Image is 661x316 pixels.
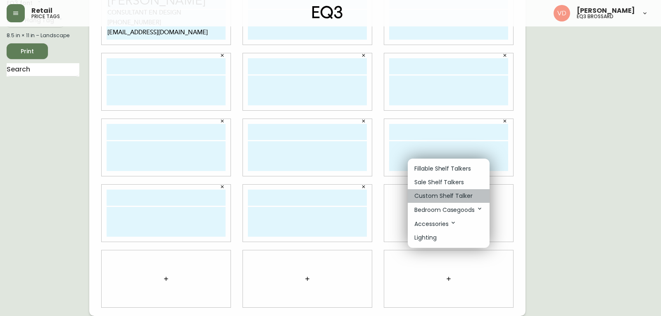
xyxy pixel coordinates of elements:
p: Custom Shelf Talker [414,192,473,200]
p: Accessories [414,219,457,228]
p: Sale Shelf Talkers [414,178,464,187]
p: Lighting [414,233,437,242]
p: Bedroom Casegoods [414,205,483,214]
p: Fillable Shelf Talkers [414,164,471,173]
